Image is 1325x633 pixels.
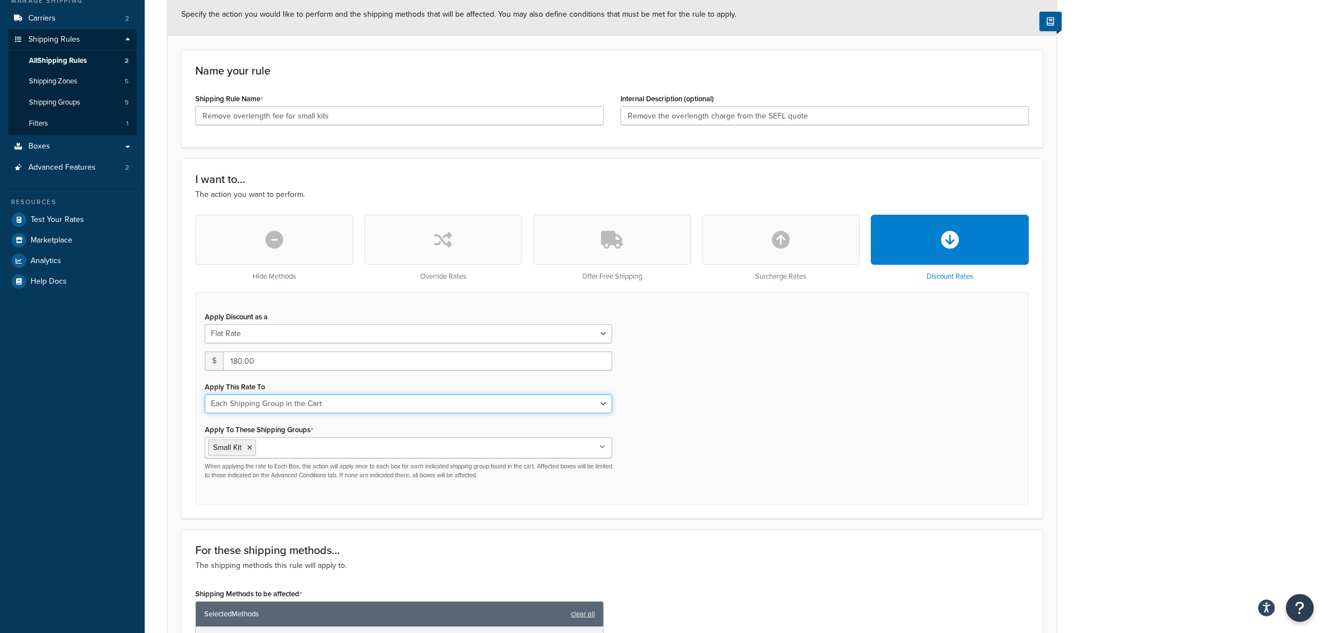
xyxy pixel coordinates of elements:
[533,215,691,281] div: Offer Free Shipping
[8,29,136,135] li: Shipping Rules
[8,51,136,71] a: AllShipping Rules2
[28,35,80,44] span: Shipping Rules
[125,56,129,66] span: 2
[29,98,80,107] span: Shipping Groups
[8,92,136,113] a: Shipping Groups9
[195,560,1029,572] p: The shipping methods this rule will apply to.
[125,77,129,86] span: 5
[8,271,136,291] a: Help Docs
[365,215,523,281] div: Override Rates
[8,230,136,250] a: Marketplace
[28,14,56,23] span: Carriers
[8,92,136,113] li: Shipping Groups
[195,590,302,599] label: Shipping Methods to be affected
[28,163,96,172] span: Advanced Features
[195,215,353,281] div: Hide Methods
[181,8,736,20] span: Specify the action you would like to perform and the shipping methods that will be affected. You ...
[125,163,129,172] span: 2
[8,157,136,178] a: Advanced Features2
[195,189,1029,201] p: The action you want to perform.
[8,71,136,92] a: Shipping Zones5
[8,251,136,271] a: Analytics
[8,71,136,92] li: Shipping Zones
[29,56,87,66] span: All Shipping Rules
[31,277,67,286] span: Help Docs
[31,215,84,225] span: Test Your Rates
[871,215,1029,281] div: Discount Rates
[205,313,268,321] label: Apply Discount as a
[125,14,129,23] span: 2
[8,8,136,29] a: Carriers2
[8,210,136,230] a: Test Your Rates
[31,236,72,245] span: Marketplace
[205,426,313,434] label: Apply To These Shipping Groups
[702,215,860,281] div: Surcharge Rates
[31,256,61,266] span: Analytics
[8,29,136,50] a: Shipping Rules
[28,142,50,151] span: Boxes
[205,352,223,370] span: $
[8,113,136,134] a: Filters1
[8,136,136,157] a: Boxes
[571,606,595,622] a: clear all
[1286,594,1314,622] button: Open Resource Center
[8,157,136,178] li: Advanced Features
[213,442,242,453] span: Small Kit
[125,98,129,107] span: 9
[195,544,1029,556] h3: For these shipping methods...
[620,95,714,103] label: Internal Description (optional)
[204,606,565,622] span: Selected Methods
[1040,12,1062,31] button: Show Help Docs
[195,173,1029,185] h3: I want to...
[195,95,263,103] label: Shipping Rule Name
[8,8,136,29] li: Carriers
[29,119,48,128] span: Filters
[8,197,136,207] div: Resources
[195,65,1029,77] h3: Name your rule
[8,113,136,134] li: Filters
[126,119,129,128] span: 1
[205,383,265,391] label: Apply This Rate To
[29,77,77,86] span: Shipping Zones
[205,462,612,479] p: When applying the rate to Each Box, this action will apply once to each box for each indicated sh...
